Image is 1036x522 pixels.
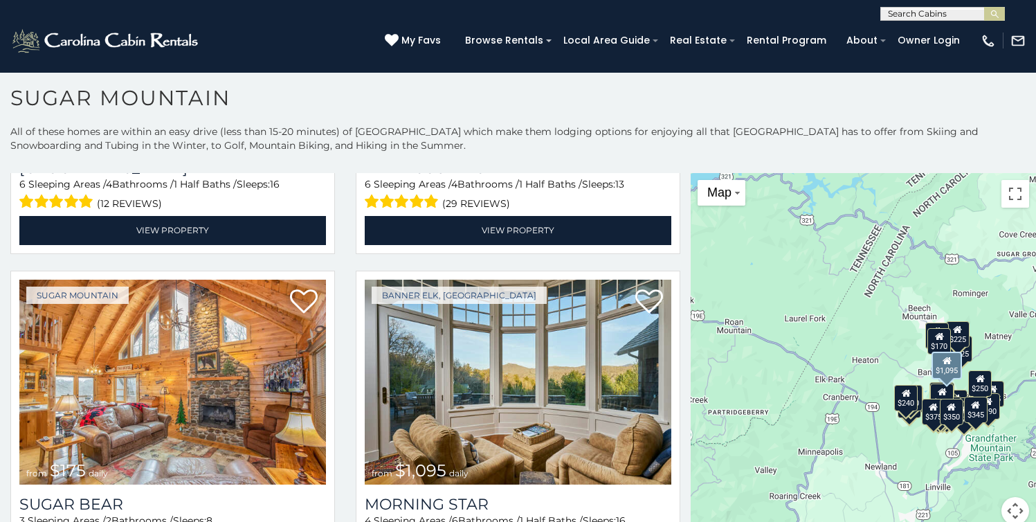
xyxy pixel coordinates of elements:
[1001,180,1029,208] button: Toggle fullscreen view
[19,280,326,485] img: Sugar Bear
[976,393,999,420] div: $190
[97,195,162,213] span: (12 reviews)
[944,390,967,416] div: $200
[707,186,731,199] span: Map
[365,280,671,485] img: Morning Star
[365,280,671,485] a: Morning Star from $1,095 daily
[740,30,833,51] a: Rental Program
[663,30,734,51] a: Real Estate
[945,321,969,348] div: $225
[395,460,446,480] span: $1,095
[556,30,657,51] a: Local Area Guide
[26,287,129,304] a: Sugar Mountain
[931,382,954,408] div: $265
[519,178,582,190] span: 1 Half Baths /
[939,399,963,425] div: $350
[925,323,948,349] div: $240
[451,178,457,190] span: 4
[698,180,745,206] button: Change map style
[19,177,326,213] div: Sleeping Areas / Bathrooms / Sleeps:
[442,195,510,213] span: (29 reviews)
[365,177,671,213] div: Sleeping Areas / Bathrooms / Sleeps:
[372,287,547,304] a: Banner Elk, [GEOGRAPHIC_DATA]
[949,336,972,362] div: $125
[365,495,671,514] a: Morning Star
[174,178,237,190] span: 1 Half Baths /
[968,370,992,397] div: $250
[929,382,953,408] div: $190
[26,468,47,478] span: from
[19,495,326,514] a: Sugar Bear
[19,178,26,190] span: 6
[401,33,441,48] span: My Favs
[458,30,550,51] a: Browse Rentals
[932,352,962,379] div: $1,095
[894,385,918,411] div: $240
[839,30,884,51] a: About
[1010,33,1026,48] img: mail-regular-white.png
[270,178,280,190] span: 16
[19,280,326,485] a: Sugar Bear from $175 daily
[963,397,987,423] div: $345
[89,468,108,478] span: daily
[10,27,202,55] img: White-1-2.png
[106,178,112,190] span: 4
[615,178,624,190] span: 13
[891,30,967,51] a: Owner Login
[365,216,671,244] a: View Property
[372,468,392,478] span: from
[290,288,318,317] a: Add to favorites
[365,178,371,190] span: 6
[921,399,945,425] div: $375
[930,384,954,410] div: $300
[385,33,444,48] a: My Favs
[981,33,996,48] img: phone-regular-white.png
[635,288,663,317] a: Add to favorites
[927,328,951,354] div: $170
[981,381,1004,407] div: $155
[50,460,86,480] span: $175
[19,216,326,244] a: View Property
[449,468,469,478] span: daily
